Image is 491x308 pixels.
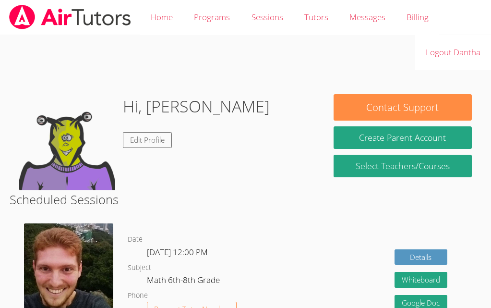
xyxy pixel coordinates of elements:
[123,132,172,148] a: Edit Profile
[10,190,481,209] h2: Scheduled Sessions
[395,272,447,288] button: Whiteboard
[334,155,472,177] a: Select Teachers/Courses
[334,94,472,121] button: Contact Support
[395,249,447,265] a: Details
[349,12,385,23] span: Messages
[415,35,491,70] a: Logout Dantha
[128,290,148,302] dt: Phone
[147,273,222,290] dd: Math 6th-8th Grade
[147,246,208,258] span: [DATE] 12:00 PM
[8,5,132,29] img: airtutors_banner-c4298cdbf04f3fff15de1276eac7730deb9818008684d7c2e4769d2f7ddbe033.png
[334,126,472,149] button: Create Parent Account
[19,94,115,190] img: default.png
[128,262,151,274] dt: Subject
[123,94,270,119] h1: Hi, [PERSON_NAME]
[128,234,143,246] dt: Date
